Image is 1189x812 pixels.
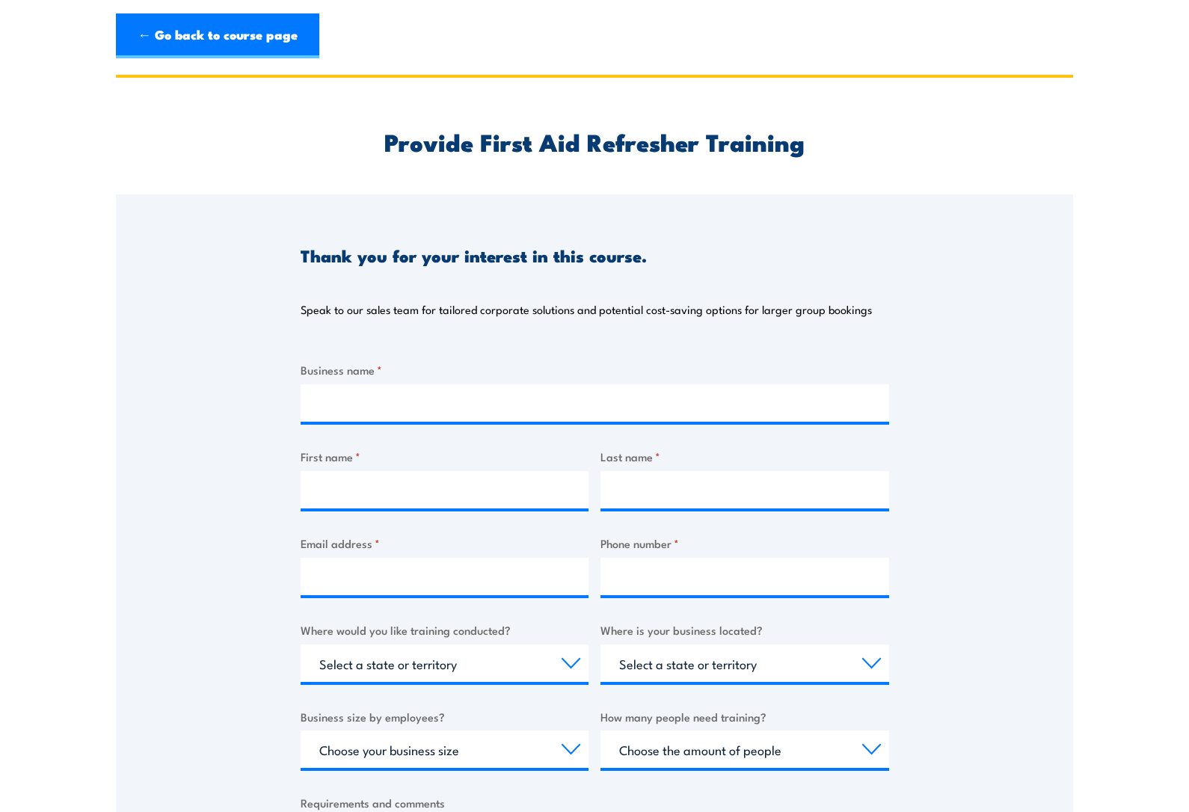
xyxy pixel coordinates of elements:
[301,621,589,639] label: Where would you like training conducted?
[301,247,647,264] h3: Thank you for your interest in this course.
[600,448,889,465] label: Last name
[301,448,589,465] label: First name
[301,535,589,552] label: Email address
[301,361,889,378] label: Business name
[301,794,889,811] label: Requirements and comments
[301,708,589,725] label: Business size by employees?
[301,302,872,317] p: Speak to our sales team for tailored corporate solutions and potential cost-saving options for la...
[301,131,889,152] h2: Provide First Aid Refresher Training
[600,708,889,725] label: How many people need training?
[600,621,889,639] label: Where is your business located?
[116,13,319,58] a: ← Go back to course page
[600,535,889,552] label: Phone number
